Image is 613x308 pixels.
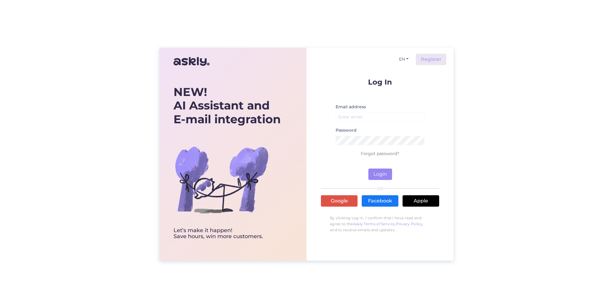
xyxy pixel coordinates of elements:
button: EN [397,55,411,64]
img: Askly [174,54,210,69]
div: AI Assistant and E-mail integration [174,85,281,126]
a: Google [321,195,358,207]
a: Privacy Policy [396,222,423,226]
a: Register [416,54,446,65]
button: Login [368,169,392,180]
input: Enter email [336,112,424,122]
p: By clicking Log In, I confirm that I have read and agree to the , , and to receive emails and upd... [321,212,439,236]
img: bg-askly [174,132,270,228]
a: Forgot password? [361,151,399,156]
a: Apple [403,195,439,207]
label: Email address [336,104,366,110]
a: Askly Terms of Service [353,222,395,226]
div: Let’s make it happen! Save hours, win more customers. [174,228,281,240]
p: Log In [321,78,439,86]
label: Password [336,127,357,133]
b: NEW! [174,85,207,99]
span: OR [376,187,385,191]
a: Facebook [362,195,398,207]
